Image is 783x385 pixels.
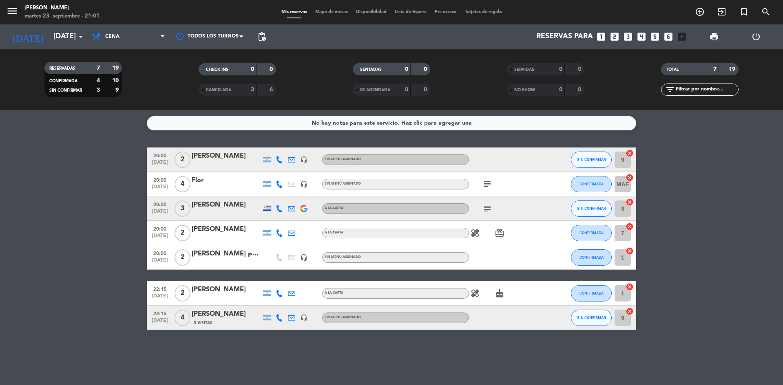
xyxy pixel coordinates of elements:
span: 20:00 [150,248,170,257]
span: RE AGENDADA [360,88,390,92]
strong: 0 [405,66,408,72]
span: CONFIRMADA [580,291,604,295]
span: Disponibilidad [352,10,391,14]
strong: 19 [729,66,737,72]
i: cake [495,288,504,298]
span: SENTADAS [360,68,382,72]
button: SIN CONFIRMAR [571,310,612,326]
i: looks_one [596,31,606,42]
div: [PERSON_NAME] [192,284,261,295]
i: cancel [626,222,634,231]
strong: 0 [405,87,408,92]
i: cancel [626,198,634,206]
div: [PERSON_NAME] [192,309,261,319]
i: looks_two [609,31,620,42]
span: 20:00 [150,175,170,184]
span: 3 Visitas [194,320,212,326]
div: Flor [192,175,261,186]
input: Filtrar por nombre... [675,85,738,94]
button: SIN CONFIRMAR [571,152,612,168]
span: print [709,32,719,42]
i: arrow_drop_down [76,32,86,42]
span: A LA CARTA [325,291,343,295]
i: filter_list [665,85,675,95]
strong: 19 [112,65,120,71]
strong: 3 [97,87,100,93]
div: [PERSON_NAME] [192,151,261,161]
span: CHECK INS [206,68,228,72]
button: CONFIRMADA [571,176,612,192]
span: 2 [175,249,190,266]
span: 2 [175,285,190,301]
strong: 9 [115,87,120,93]
div: No hay notas para este servicio. Haz clic para agregar una [312,119,472,128]
span: SERVIDAS [514,68,534,72]
div: [PERSON_NAME] [192,200,261,210]
strong: 6 [270,87,274,92]
strong: 7 [713,66,717,72]
span: CANCELADA [206,88,231,92]
span: [DATE] [150,160,170,169]
i: looks_3 [623,31,633,42]
span: Sin menú asignado [325,182,361,185]
i: card_giftcard [495,228,504,238]
button: SIN CONFIRMAR [571,200,612,217]
i: subject [482,179,492,189]
span: CONFIRMADA [580,231,604,235]
span: 2 [175,225,190,241]
i: healing [470,288,480,298]
span: 3 [175,200,190,217]
span: Sin menú asignado [325,255,361,259]
i: headset_mic [300,180,307,188]
button: CONFIRMADA [571,249,612,266]
strong: 0 [251,66,254,72]
i: cancel [626,283,634,291]
span: Tarjetas de regalo [461,10,506,14]
div: martes 23. septiembre - 21:01 [24,12,100,20]
span: SIN CONFIRMAR [577,315,606,320]
span: [DATE] [150,209,170,218]
span: Mapa de mesas [311,10,352,14]
i: [DATE] [6,28,49,46]
span: A LA CARTA [325,231,343,234]
span: Mis reservas [277,10,311,14]
strong: 0 [270,66,274,72]
span: SIN CONFIRMAR [577,157,606,162]
span: [DATE] [150,257,170,267]
button: CONFIRMADA [571,225,612,241]
strong: 0 [559,87,562,92]
span: 22:15 [150,284,170,293]
strong: 7 [97,65,100,71]
span: 20:00 [150,224,170,233]
i: exit_to_app [717,7,727,17]
i: subject [482,204,492,213]
i: search [761,7,771,17]
span: TOTAL [666,68,679,72]
i: cancel [626,174,634,182]
span: 20:00 [150,199,170,209]
i: cancel [626,307,634,315]
strong: 4 [97,78,100,84]
strong: 10 [112,78,120,84]
span: Sin menú asignado [325,316,361,319]
i: looks_4 [636,31,647,42]
span: [DATE] [150,184,170,194]
span: CONFIRMADA [580,255,604,260]
i: healing [470,228,480,238]
strong: 0 [424,87,429,92]
i: headset_mic [300,156,307,163]
div: LOG OUT [735,24,777,49]
i: add_circle_outline [695,7,705,17]
span: SIN CONFIRMAR [577,206,606,211]
button: CONFIRMADA [571,285,612,301]
i: looks_5 [650,31,660,42]
strong: 0 [424,66,429,72]
span: SIN CONFIRMAR [49,88,82,92]
i: power_settings_new [751,32,761,42]
i: headset_mic [300,254,307,261]
strong: 0 [578,87,583,92]
span: [DATE] [150,318,170,327]
strong: 3 [251,87,254,92]
div: [PERSON_NAME] [192,224,261,235]
span: Sin menú asignado [325,158,361,161]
